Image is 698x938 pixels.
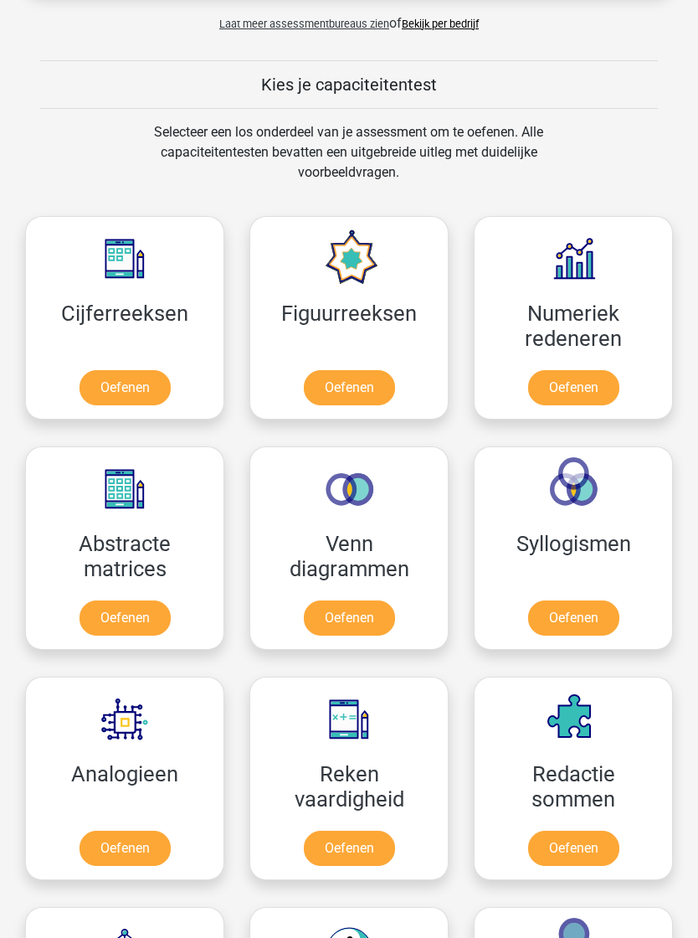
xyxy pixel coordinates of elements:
[80,600,171,636] a: Oefenen
[528,831,619,866] a: Oefenen
[80,370,171,405] a: Oefenen
[304,831,395,866] a: Oefenen
[219,18,389,30] span: Laat meer assessmentbureaus zien
[402,18,479,30] a: Bekijk per bedrijf
[528,370,619,405] a: Oefenen
[304,370,395,405] a: Oefenen
[304,600,395,636] a: Oefenen
[528,600,619,636] a: Oefenen
[40,75,658,95] h5: Kies je capaciteitentest
[125,122,573,203] div: Selecteer een los onderdeel van je assessment om te oefenen. Alle capaciteitentesten bevatten een...
[80,831,171,866] a: Oefenen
